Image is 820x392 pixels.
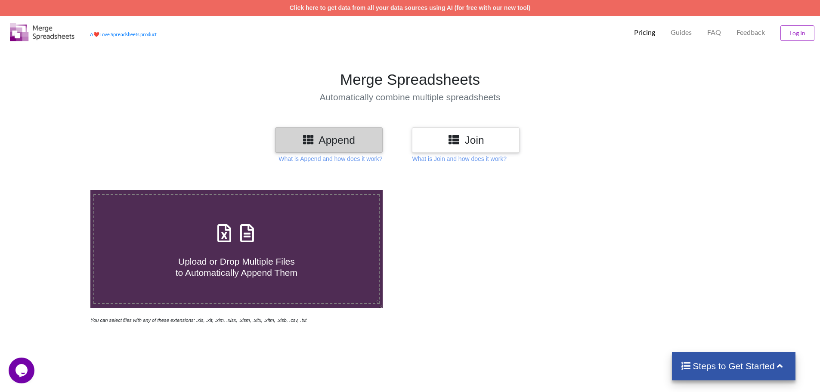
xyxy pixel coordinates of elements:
[282,134,376,146] h3: Append
[9,358,36,383] iframe: chat widget
[412,154,506,163] p: What is Join and how does it work?
[681,361,787,371] h4: Steps to Get Started
[176,256,297,277] span: Upload or Drop Multiple Files to Automatically Append Them
[90,31,157,37] a: AheartLove Spreadsheets product
[780,25,814,41] button: Log In
[93,31,99,37] span: heart
[290,4,531,11] a: Click here to get data from all your data sources using AI (for free with our new tool)
[90,318,306,323] i: You can select files with any of these extensions: .xls, .xlt, .xlm, .xlsx, .xlsm, .xltx, .xltm, ...
[634,28,655,37] p: Pricing
[418,134,513,146] h3: Join
[278,154,382,163] p: What is Append and how does it work?
[671,28,692,37] p: Guides
[736,29,765,36] span: Feedback
[707,28,721,37] p: FAQ
[10,23,74,41] img: Logo.png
